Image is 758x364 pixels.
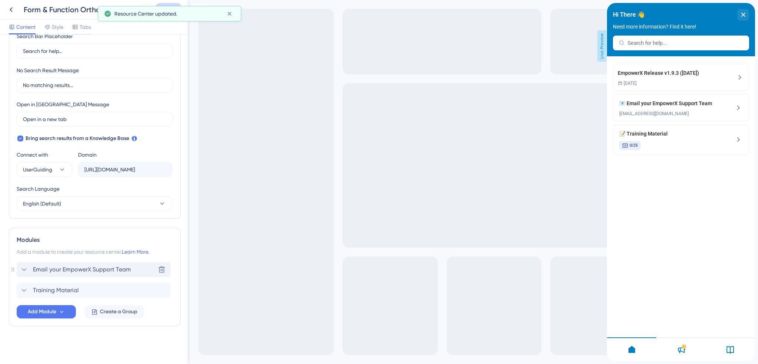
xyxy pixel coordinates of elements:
[130,6,142,18] div: close resource center
[6,21,89,27] span: Need more information? Find it here!
[100,307,137,316] span: Create a Group
[408,30,417,62] span: Live Preview
[17,305,76,318] button: Add Module
[17,2,61,11] span: Help & Resources
[122,249,149,255] a: Learn More.
[28,307,56,316] span: Add Module
[17,283,173,298] div: Training Material
[162,5,174,14] span: Save
[12,126,111,147] div: Training Material
[23,199,61,208] span: English (Default)
[17,77,30,83] span: [DATE]
[17,184,60,193] span: Search Language
[17,196,172,211] button: English (Default)
[20,37,136,43] input: Search for help...
[26,134,129,143] span: Bring search results from a Knowledge Base
[6,61,142,88] div: EmpowerX Release v1.9.3 (08/25/2025)
[6,6,38,17] span: Hi There 👋
[12,126,111,135] span: 📝 Training Material
[17,236,173,244] div: Modules
[80,23,91,31] span: Tabs
[12,96,111,114] div: Email your EmpowerX Support Team
[23,140,31,146] span: 0/25
[17,32,73,41] div: Search Bar Placeholder
[52,23,63,31] span: Style
[85,305,144,318] button: Create a Group
[23,47,167,55] input: Search for help...
[16,23,36,31] span: Content
[23,165,52,174] span: UserGuiding
[17,249,122,255] span: Add a module to create your resource center.
[84,166,166,174] input: company.help.userguiding.com
[67,4,69,10] div: 3
[17,66,79,75] div: No Search Result Message
[33,286,79,295] span: Training Material
[17,262,173,277] div: Email your EmpowerX Support Team
[11,66,92,74] div: EmpowerX Release v1.9.3 ([DATE])
[17,150,72,159] div: Connect with
[17,162,72,177] button: UserGuiding
[155,3,181,16] button: Save
[12,96,111,105] span: 📧 Email your EmpowerX Support Team
[23,115,167,123] input: Open in a new tab
[33,265,131,274] span: Email your EmpowerX Support Team
[114,9,177,18] span: Resource Center updated.
[17,100,109,109] div: Open in [GEOGRAPHIC_DATA] Message
[12,108,111,114] span: [EMAIL_ADDRESS][DOMAIN_NAME]
[78,150,97,159] div: Domain
[23,81,167,89] input: No matching results...
[24,4,136,15] div: Form & Function Ortho Resource Center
